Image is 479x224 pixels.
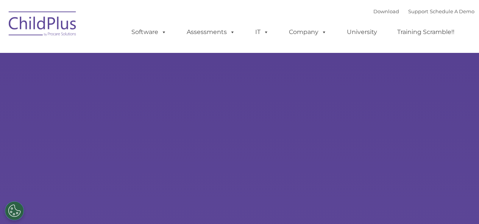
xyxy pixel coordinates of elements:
a: University [339,25,385,40]
a: Company [281,25,334,40]
a: Software [124,25,174,40]
a: Training Scramble!! [390,25,462,40]
font: | [373,8,474,14]
a: Schedule A Demo [430,8,474,14]
a: Support [408,8,428,14]
a: IT [248,25,276,40]
a: Assessments [179,25,243,40]
img: ChildPlus by Procare Solutions [5,6,81,44]
button: Cookies Settings [5,201,24,220]
a: Download [373,8,399,14]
